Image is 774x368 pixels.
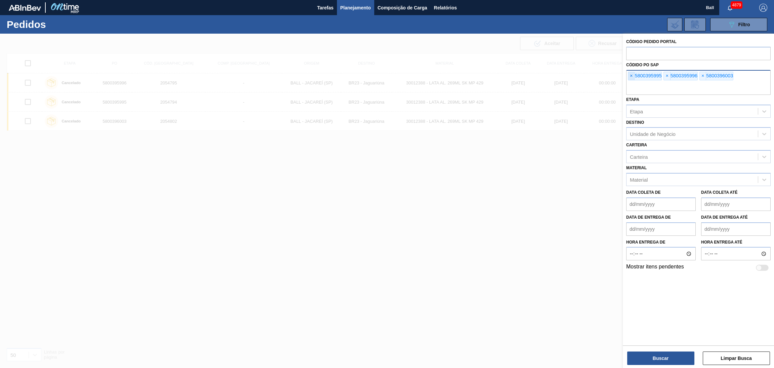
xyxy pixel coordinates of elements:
[664,72,670,80] span: ×
[9,5,41,11] img: TNhmsLtSVTkK8tSr43FrP2fwEKptu5GPRR3wAAAABJRU5ErkJggg==
[626,190,660,195] label: Data coleta de
[626,63,659,67] label: Códido PO SAP
[710,18,767,31] button: Filtro
[626,222,696,236] input: dd/mm/yyyy
[628,72,662,80] div: 5800395995
[378,4,427,12] span: Composição de Carga
[340,4,371,12] span: Planejamento
[663,72,697,80] div: 5800395996
[699,72,733,80] div: 5800396003
[317,4,334,12] span: Tarefas
[701,197,771,211] input: dd/mm/yyyy
[628,72,635,80] span: ×
[731,1,742,9] span: 4879
[738,22,750,27] span: Filtro
[626,143,647,147] label: Carteira
[434,4,457,12] span: Relatórios
[700,72,706,80] span: ×
[626,165,647,170] label: Material
[759,4,767,12] img: Logout
[626,215,671,220] label: Data de Entrega de
[626,197,696,211] input: dd/mm/yyyy
[667,18,682,31] div: Importar Negociações dos Pedidos
[719,3,741,12] button: Notificações
[701,190,737,195] label: Data coleta até
[684,18,706,31] div: Solicitação de Revisão de Pedidos
[701,222,771,236] input: dd/mm/yyyy
[630,108,643,114] div: Etapa
[626,120,644,125] label: Destino
[626,237,696,247] label: Hora entrega de
[626,264,684,272] label: Mostrar itens pendentes
[630,154,648,160] div: Carteira
[630,131,676,137] div: Unidade de Negócio
[626,39,677,44] label: Código Pedido Portal
[7,21,110,28] h1: Pedidos
[626,97,639,102] label: Etapa
[630,177,648,182] div: Material
[701,237,771,247] label: Hora entrega até
[701,215,748,220] label: Data de Entrega até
